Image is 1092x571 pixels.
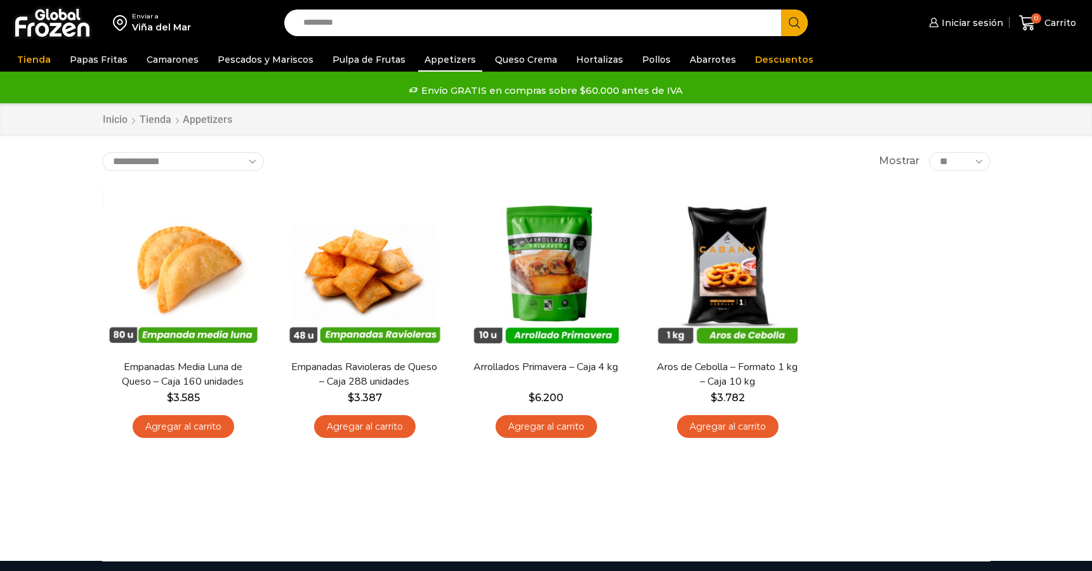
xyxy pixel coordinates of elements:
[654,360,800,389] a: Aros de Cebolla – Formato 1 kg – Caja 10 kg
[1041,16,1076,29] span: Carrito
[1031,13,1041,23] span: 0
[473,360,619,375] a: Arrollados Primavera – Caja 4 kg
[529,392,535,404] span: $
[132,21,191,34] div: Viña del Mar
[489,48,563,72] a: Queso Crema
[677,415,779,439] a: Agregar al carrito: “Aros de Cebolla - Formato 1 kg - Caja 10 kg”
[63,48,134,72] a: Papas Fritas
[711,392,717,404] span: $
[211,48,320,72] a: Pescados y Mariscos
[110,360,256,389] a: Empanadas Media Luna de Queso – Caja 160 unidades
[683,48,742,72] a: Abarrotes
[102,113,128,127] a: Inicio
[133,415,234,439] a: Agregar al carrito: “Empanadas Media Luna de Queso - Caja 160 unidades”
[938,16,1003,29] span: Iniciar sesión
[636,48,677,72] a: Pollos
[348,392,354,404] span: $
[781,10,808,36] button: Search button
[139,113,172,127] a: Tienda
[529,392,563,404] bdi: 6.200
[348,392,382,404] bdi: 3.387
[11,48,57,72] a: Tienda
[749,48,820,72] a: Descuentos
[570,48,629,72] a: Hortalizas
[167,392,200,404] bdi: 3.585
[183,113,232,125] h1: Appetizers
[132,12,191,21] div: Enviar a
[326,48,412,72] a: Pulpa de Frutas
[879,154,919,169] span: Mostrar
[314,415,416,439] a: Agregar al carrito: “Empanadas Ravioleras de Queso - Caja 288 unidades”
[496,415,597,439] a: Agregar al carrito: “Arrollados Primavera - Caja 4 kg”
[1016,8,1079,38] a: 0 Carrito
[291,360,437,389] a: Empanadas Ravioleras de Queso – Caja 288 unidades
[418,48,482,72] a: Appetizers
[140,48,205,72] a: Camarones
[113,12,132,34] img: address-field-icon.svg
[102,152,264,171] select: Pedido de la tienda
[167,392,173,404] span: $
[102,113,232,127] nav: Breadcrumb
[711,392,745,404] bdi: 3.782
[926,10,1003,35] a: Iniciar sesión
